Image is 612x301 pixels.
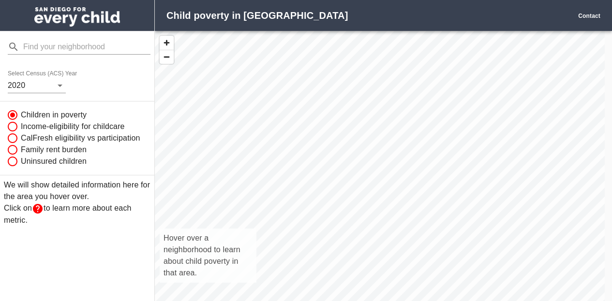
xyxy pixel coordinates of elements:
[166,10,348,21] strong: Child poverty in [GEOGRAPHIC_DATA]
[21,121,125,132] span: Income-eligibility for childcare
[8,71,80,77] label: Select Census (ACS) Year
[34,7,120,27] img: San Diego for Every Child logo
[160,36,174,50] button: Zoom In
[164,232,253,279] p: Hover over a neighborhood to learn about child poverty in that area.
[21,132,140,144] span: CalFresh eligibility vs participation
[21,156,87,167] span: Uninsured children
[23,39,150,55] input: Find your neighborhood
[578,13,600,19] a: Contact
[21,109,87,121] span: Children in poverty
[160,50,174,64] button: Zoom Out
[21,144,87,156] span: Family rent burden
[4,179,150,226] p: We will show detailed information here for the area you hover over. Click on to learn more about ...
[8,78,66,93] div: 2020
